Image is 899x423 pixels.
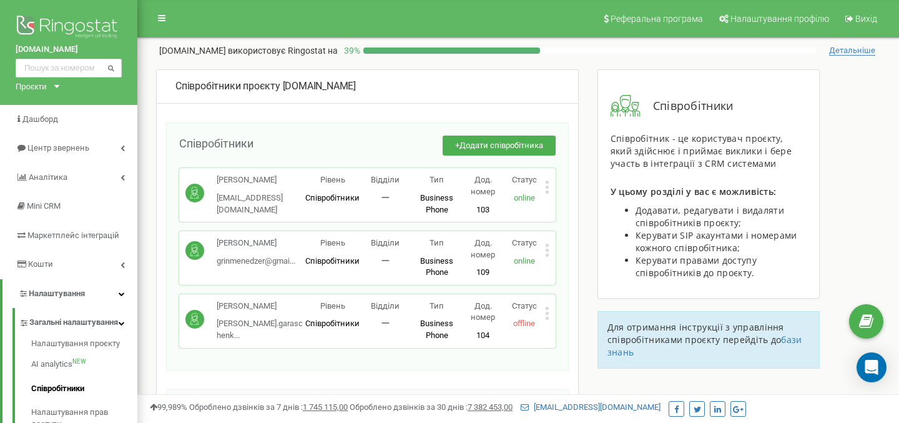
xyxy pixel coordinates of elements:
span: Загальні налаштування [29,317,118,329]
div: [DOMAIN_NAME] [175,79,559,94]
span: Для отримання інструкції з управління співробітниками проєкту перейдіть до [607,321,784,346]
span: grinmenedzer@gmai... [217,256,295,266]
p: 103 [463,204,504,216]
span: Аналiтика [29,172,67,182]
span: У цьому розділі у вас є можливість: [611,186,777,197]
span: 一 [381,319,390,328]
span: online [514,193,535,202]
span: Додати співробітника [459,141,543,150]
span: Business Phone [420,256,453,277]
span: Рівень [320,301,345,311]
u: 7 382 453,00 [468,402,513,412]
p: 109 [463,267,504,279]
span: Оброблено дзвінків за 7 днів : [189,402,348,412]
span: Налаштування [29,289,85,298]
span: Відділи [371,175,400,184]
span: Реферальна програма [611,14,703,24]
span: Детальніше [829,46,875,56]
span: Співробітники [641,98,734,114]
span: [PERSON_NAME].garaschenk... [217,319,303,340]
img: Ringostat logo [16,12,122,44]
p: [PERSON_NAME] [217,301,305,312]
a: бази знань [607,334,802,358]
a: AI analyticsNEW [31,352,137,377]
span: Дод. номер [471,175,495,196]
span: Додавати, редагувати і видаляти співробітників проєкту; [636,204,784,229]
p: [EMAIL_ADDRESS][DOMAIN_NAME] [217,192,305,216]
span: Співробітники проєкту [175,80,280,92]
span: використовує Ringostat на [228,46,338,56]
span: Керувати SIP акаунтами і номерами кожного співробітника; [636,229,797,254]
span: Кошти [28,259,53,269]
span: Маркетплейс інтеграцій [27,231,119,240]
span: Mini CRM [27,201,61,211]
div: Проєкти [16,81,47,92]
span: Відділи [371,238,400,247]
span: Відділи [371,301,400,311]
span: Налаштування профілю [730,14,829,24]
span: Рівень [320,175,345,184]
a: Загальні налаштування [19,308,137,334]
p: [PERSON_NAME] [217,237,295,249]
span: Статус [512,238,537,247]
p: 39 % [338,44,363,57]
button: +Додати співробітника [443,136,556,156]
span: Співробітники [305,193,360,202]
p: [DOMAIN_NAME] [159,44,338,57]
u: 1 745 115,00 [303,402,348,412]
span: Оброблено дзвінків за 30 днів : [350,402,513,412]
p: [PERSON_NAME] [217,174,305,186]
span: 一 [381,193,390,202]
span: Співробітник - це користувач проєкту, який здійснює і приймає виклики і бере участь в інтеграції ... [611,132,792,169]
span: Дашборд [22,114,58,124]
span: Тип [430,238,444,247]
input: Пошук за номером [16,59,122,77]
span: Business Phone [420,193,453,214]
span: Вихід [855,14,877,24]
span: Центр звернень [27,143,89,152]
span: Співробітники [305,256,360,266]
p: 104 [463,330,504,342]
span: Співробітники [179,137,253,150]
span: Співробітники [305,319,360,328]
span: Статус [512,175,537,184]
a: Налаштування проєкту [31,338,137,353]
span: Тип [430,175,444,184]
span: Статус [512,301,537,311]
span: Business Phone [420,319,453,340]
a: Співробітники [31,377,137,401]
span: 一 [381,256,390,266]
span: Тип [430,301,444,311]
span: Дод. номер [471,238,495,259]
span: 99,989% [150,402,187,412]
span: Керувати правами доступу співробітників до проєкту. [636,254,757,279]
span: offline [513,319,535,328]
a: [EMAIL_ADDRESS][DOMAIN_NAME] [521,402,661,412]
a: [DOMAIN_NAME] [16,44,122,56]
div: Open Intercom Messenger [857,352,887,382]
a: Налаштування [2,279,137,309]
span: Дод. номер [471,301,495,322]
span: online [514,256,535,266]
span: Рівень [320,238,345,247]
